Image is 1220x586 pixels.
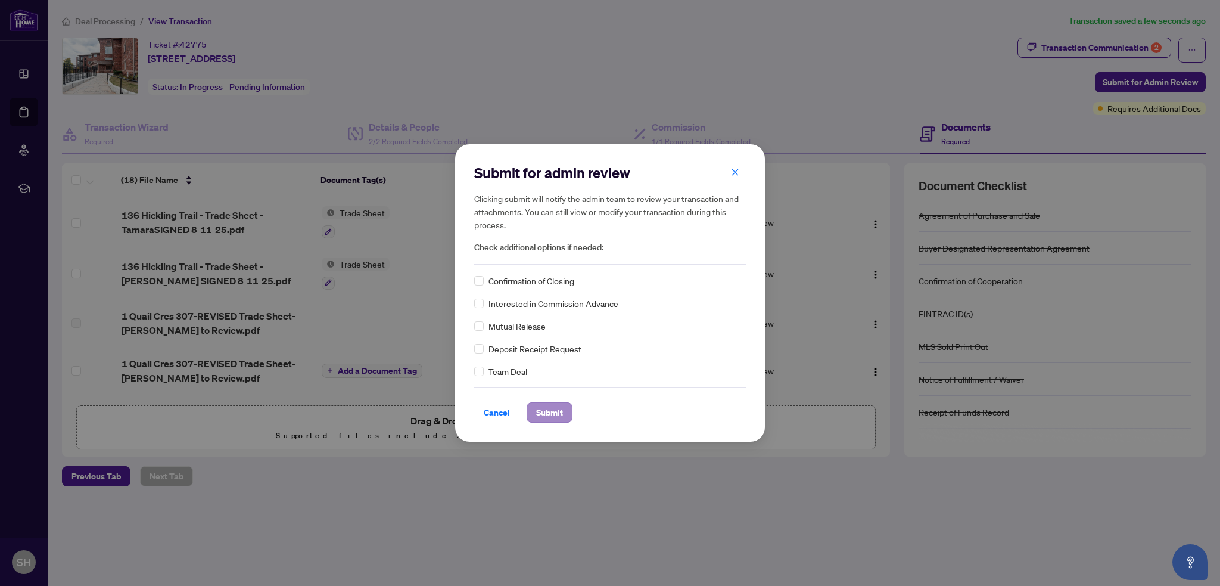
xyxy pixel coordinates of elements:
[1172,544,1208,580] button: Open asap
[488,274,574,287] span: Confirmation of Closing
[536,403,563,422] span: Submit
[488,297,618,310] span: Interested in Commission Advance
[484,403,510,422] span: Cancel
[488,342,581,355] span: Deposit Receipt Request
[474,192,746,231] h5: Clicking submit will notify the admin team to review your transaction and attachments. You can st...
[474,163,746,182] h2: Submit for admin review
[731,168,739,176] span: close
[488,320,546,333] span: Mutual Release
[474,402,519,423] button: Cancel
[488,365,527,378] span: Team Deal
[474,241,746,255] span: Check additional options if needed:
[527,402,572,423] button: Submit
